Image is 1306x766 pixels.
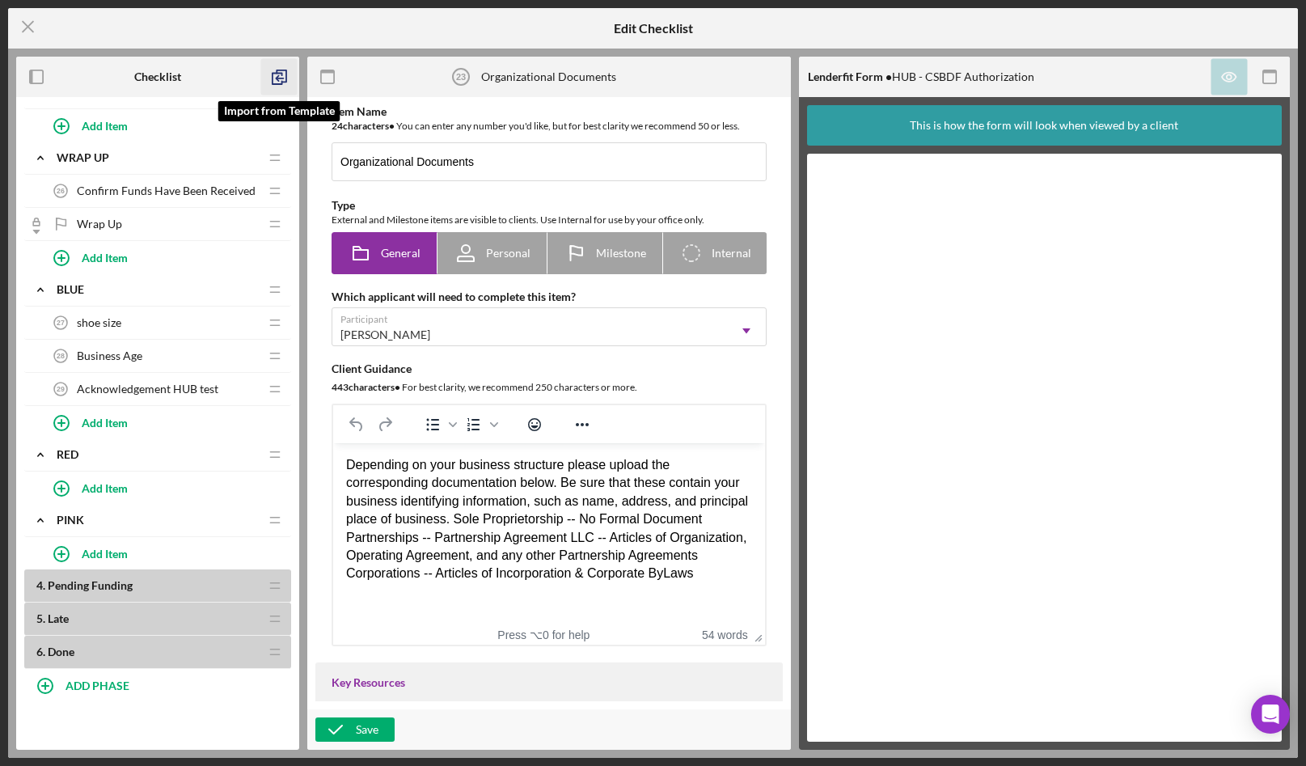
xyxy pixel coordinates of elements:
[808,70,892,83] b: Lenderfit Form •
[343,413,370,436] button: Undo
[481,70,616,83] div: Organizational Documents
[808,70,1034,83] div: HUB - CSBDF Authorization
[40,241,291,273] button: Add Item
[82,110,128,141] div: Add Item
[456,72,466,82] tspan: 23
[332,199,767,212] div: Type
[66,679,129,692] b: ADD PHASE
[823,170,1268,726] iframe: Lenderfit form
[521,413,548,436] button: Emojis
[82,242,128,273] div: Add Item
[40,537,291,569] button: Add Item
[40,406,291,438] button: Add Item
[57,352,65,360] tspan: 28
[48,645,74,658] span: Done
[57,319,65,327] tspan: 27
[332,212,767,228] div: External and Milestone items are visible to clients. Use Internal for use by your office only.
[24,669,291,701] button: ADD PHASE
[332,105,767,118] div: Item Name
[332,120,395,132] b: 24 character s •
[419,413,459,436] div: Bullet list
[332,118,767,134] div: You can enter any number you'd like, but for best clarity we recommend 50 or less.
[460,413,501,436] div: Numbered list
[332,381,400,393] b: 443 character s •
[57,151,259,164] div: Wrap up
[82,538,128,569] div: Add Item
[82,407,128,438] div: Add Item
[614,21,693,36] h5: Edit Checklist
[77,184,256,197] span: Confirm Funds Have Been Received
[13,13,419,31] body: Rich Text Area. Press ALT-0 for help.
[40,472,291,504] button: Add Item
[356,717,378,742] div: Save
[568,413,596,436] button: Reveal or hide additional toolbar items
[82,472,128,503] div: Add Item
[910,105,1178,146] div: This is how the form will look when viewed by a client
[332,362,767,375] div: Client Guidance
[36,645,45,658] span: 6 .
[332,676,767,689] div: Key Resources
[702,628,748,641] button: 54 words
[371,413,399,436] button: Redo
[57,385,65,393] tspan: 29
[57,283,259,296] div: blue
[57,514,259,527] div: Pink
[48,612,69,625] span: Late
[48,578,133,592] span: Pending Funding
[748,624,765,645] div: Press the Up and Down arrow keys to resize the editor.
[77,383,218,396] span: Acknowledgement HUB test
[315,717,395,742] button: Save
[36,612,45,625] span: 5 .
[596,247,646,260] span: Milestone
[712,247,751,260] span: Internal
[134,70,181,83] b: Checklist
[36,578,45,592] span: 4 .
[332,379,767,396] div: For best clarity, we recommend 250 characters or more.
[332,290,767,303] div: Which applicant will need to complete this item?
[57,187,65,195] tspan: 26
[486,247,530,260] span: Personal
[77,316,121,329] span: shoe size
[57,448,259,461] div: Red
[40,109,291,142] button: Add Item
[77,349,142,362] span: Business Age
[381,247,421,260] span: General
[1251,695,1290,734] div: Open Intercom Messenger
[475,628,611,641] div: Press ⌥0 for help
[333,443,765,624] iframe: Rich Text Area
[340,328,430,341] div: [PERSON_NAME]
[77,218,122,231] span: Wrap Up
